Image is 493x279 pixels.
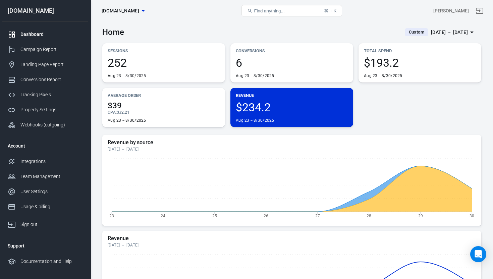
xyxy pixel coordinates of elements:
[108,102,220,110] span: $39
[20,203,83,210] div: Usage & billing
[108,147,476,152] div: [DATE] － [DATE]
[20,221,83,228] div: Sign out
[2,27,88,42] a: Dashboard
[2,117,88,132] a: Webhooks (outgoing)
[236,57,348,68] span: 6
[108,47,220,54] p: Sessions
[367,213,371,218] tspan: 28
[236,118,274,123] div: Aug 23－8/30/2025
[102,7,139,15] span: thrivecart.com
[2,154,88,169] a: Integrations
[108,118,146,123] div: Aug 23－8/30/2025
[2,8,88,14] div: [DOMAIN_NAME]
[108,57,220,68] span: 252
[20,106,83,113] div: Property Settings
[109,213,114,218] tspan: 23
[20,61,83,68] div: Landing Page Report
[20,188,83,195] div: User Settings
[236,73,274,78] div: Aug 23－8/30/2025
[2,238,88,254] li: Support
[364,73,402,78] div: Aug 23－8/30/2025
[108,139,476,146] h5: Revenue by source
[2,102,88,117] a: Property Settings
[108,92,220,99] p: Average Order
[236,92,348,99] p: Revenue
[20,121,83,128] div: Webhooks (outgoing)
[108,235,476,242] h5: Revenue
[2,169,88,184] a: Team Management
[2,138,88,154] li: Account
[20,158,83,165] div: Integrations
[20,76,83,83] div: Conversions Report
[102,27,124,37] h3: Home
[2,57,88,72] a: Landing Page Report
[241,5,342,16] button: Find anything...⌘ + K
[212,213,217,218] tspan: 25
[117,110,129,115] span: $32.21
[2,214,88,232] a: Sign out
[236,102,348,113] span: $234.2
[20,91,83,98] div: Tracking Pixels
[254,8,284,13] span: Find anything...
[470,213,474,218] tspan: 30
[364,57,476,68] span: $193.2
[431,28,468,37] div: [DATE] － [DATE]
[20,173,83,180] div: Team Management
[418,213,423,218] tspan: 29
[108,73,146,78] div: Aug 23－8/30/2025
[406,29,427,36] span: Custom
[2,72,88,87] a: Conversions Report
[108,242,476,248] div: [DATE] － [DATE]
[20,258,83,265] div: Documentation and Help
[364,47,476,54] p: Total Spend
[2,184,88,199] a: User Settings
[315,213,320,218] tspan: 27
[236,47,348,54] p: Conversions
[264,213,268,218] tspan: 26
[99,5,147,17] button: [DOMAIN_NAME]
[161,213,165,218] tspan: 24
[108,110,117,115] span: CPA :
[399,27,481,38] button: Custom[DATE] － [DATE]
[20,46,83,53] div: Campaign Report
[2,87,88,102] a: Tracking Pixels
[433,7,469,14] div: Account id: Ghki4vdQ
[324,8,336,13] div: ⌘ + K
[472,3,488,19] a: Sign out
[2,199,88,214] a: Usage & billing
[470,246,486,262] div: Open Intercom Messenger
[2,42,88,57] a: Campaign Report
[20,31,83,38] div: Dashboard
